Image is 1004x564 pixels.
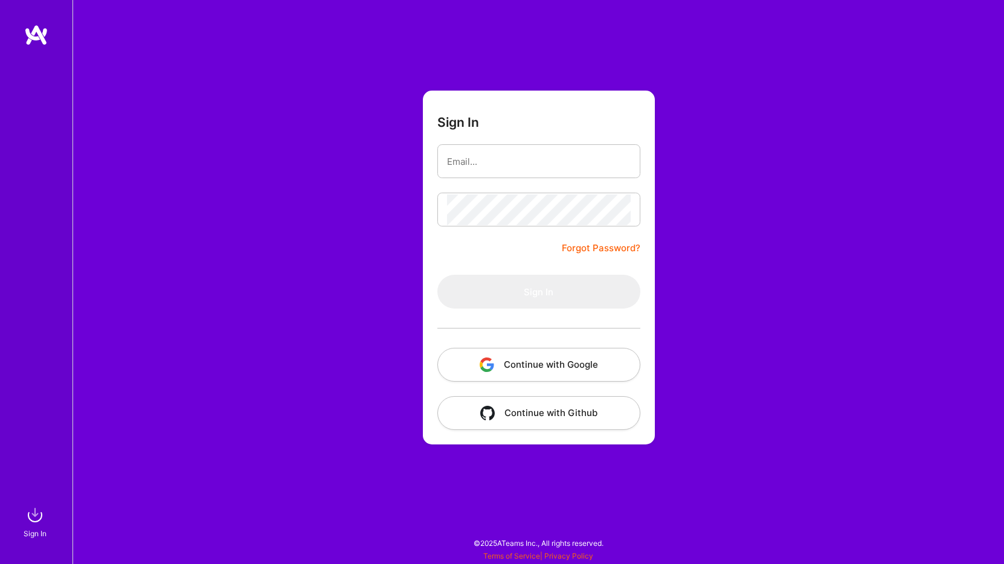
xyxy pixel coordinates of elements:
[437,275,640,309] button: Sign In
[437,396,640,430] button: Continue with Github
[437,115,479,130] h3: Sign In
[23,503,47,527] img: sign in
[447,146,631,177] input: Email...
[437,348,640,382] button: Continue with Google
[24,527,47,540] div: Sign In
[480,357,494,372] img: icon
[25,503,47,540] a: sign inSign In
[544,551,593,560] a: Privacy Policy
[72,528,1004,558] div: © 2025 ATeams Inc., All rights reserved.
[483,551,593,560] span: |
[562,241,640,255] a: Forgot Password?
[480,406,495,420] img: icon
[24,24,48,46] img: logo
[483,551,540,560] a: Terms of Service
